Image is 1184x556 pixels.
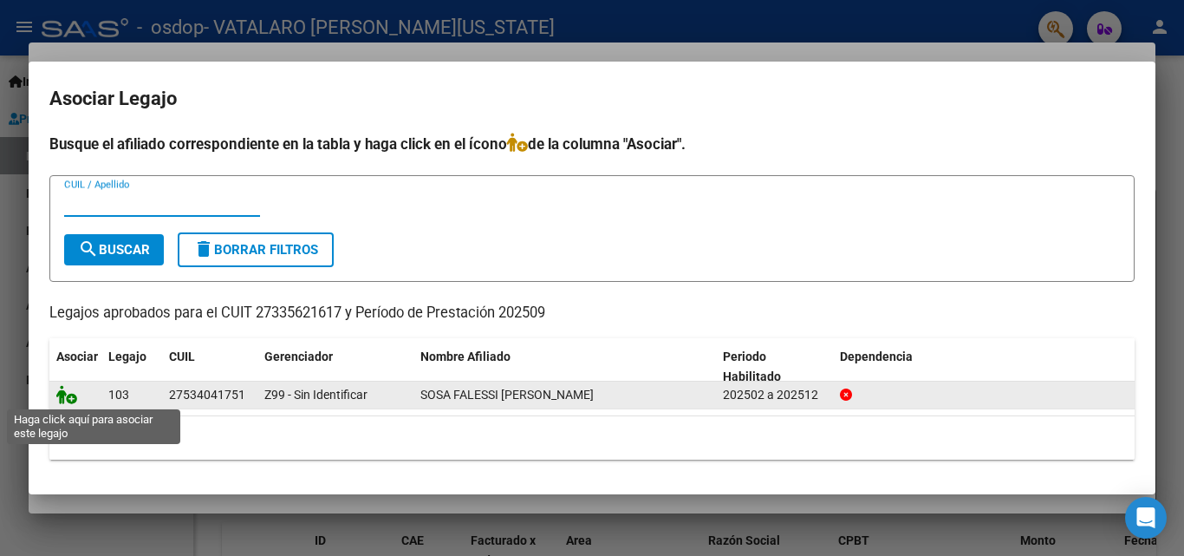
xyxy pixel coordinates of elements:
span: Asociar [56,350,98,363]
button: Borrar Filtros [178,232,334,267]
datatable-header-cell: Nombre Afiliado [413,338,716,396]
span: CUIL [169,350,195,363]
span: Gerenciador [264,350,333,363]
h4: Busque el afiliado correspondiente en la tabla y haga click en el ícono de la columna "Asociar". [49,133,1135,155]
p: Legajos aprobados para el CUIT 27335621617 y Período de Prestación 202509 [49,303,1135,324]
span: Legajo [108,350,146,363]
div: 202502 a 202512 [723,385,826,405]
datatable-header-cell: Asociar [49,338,101,396]
div: 1 registros [49,416,1135,460]
span: Buscar [78,242,150,258]
datatable-header-cell: Gerenciador [257,338,413,396]
div: 27534041751 [169,385,245,405]
button: Buscar [64,234,164,265]
h2: Asociar Legajo [49,82,1135,115]
span: Borrar Filtros [193,242,318,258]
span: Periodo Habilitado [723,350,781,383]
mat-icon: search [78,239,99,259]
span: Nombre Afiliado [420,350,511,363]
span: SOSA FALESSI WALKIRIA YAEL AURELIA [420,388,594,402]
datatable-header-cell: CUIL [162,338,257,396]
mat-icon: delete [193,239,214,259]
span: Z99 - Sin Identificar [264,388,368,402]
span: Dependencia [840,350,913,363]
div: Open Intercom Messenger [1125,497,1167,539]
datatable-header-cell: Dependencia [833,338,1135,396]
datatable-header-cell: Periodo Habilitado [716,338,833,396]
span: 103 [108,388,129,402]
datatable-header-cell: Legajo [101,338,162,396]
